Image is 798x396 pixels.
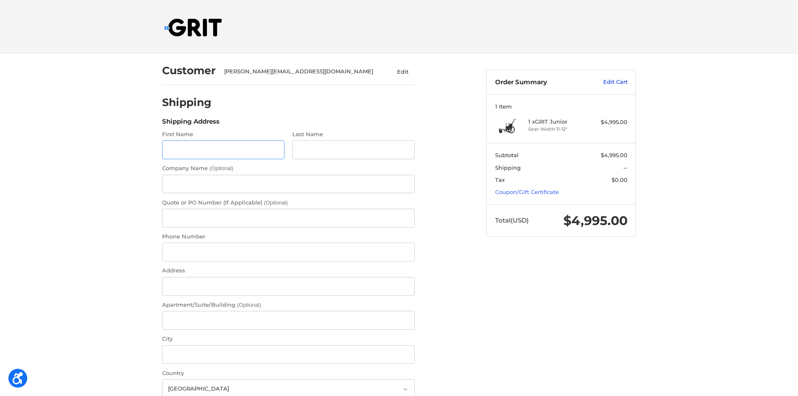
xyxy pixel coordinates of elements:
img: GRIT All-Terrain Wheelchair and Mobility Equipment [164,18,222,36]
label: First Name [162,130,284,139]
a: Edit Cart [585,78,628,86]
h3: Order Summary [495,78,585,86]
h3: 1 Item [495,103,628,110]
span: $4,995.00 [563,213,628,228]
span: Tax [495,176,505,183]
label: City [162,335,415,343]
label: Apartment/Suite/Building [162,301,415,309]
label: Company Name [162,164,415,173]
small: (Optional) [264,199,288,206]
div: $4,995.00 [594,118,628,127]
label: Phone Number [162,233,415,241]
span: Subtotal [495,152,519,158]
label: Country [162,369,415,378]
h4: 1 x GRIT Junior [528,118,592,125]
button: Edit [390,65,415,78]
small: (Optional) [209,165,233,171]
span: Total (USD) [495,216,529,224]
span: -- [623,164,628,171]
a: Coupon/Gift Certificate [495,189,559,195]
small: (Optional) [237,302,261,308]
h2: Customer [162,64,216,77]
div: [PERSON_NAME][EMAIL_ADDRESS][DOMAIN_NAME] [224,67,374,76]
h2: Shipping [162,96,212,109]
label: Last Name [292,130,415,139]
span: Shipping [495,164,521,171]
li: Seat Width 11-12" [528,126,592,133]
legend: Shipping Address [162,117,220,130]
span: $4,995.00 [601,152,628,158]
label: Address [162,267,415,275]
label: Quote or PO Number (If Applicable) [162,199,415,207]
span: $0.00 [612,176,628,183]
